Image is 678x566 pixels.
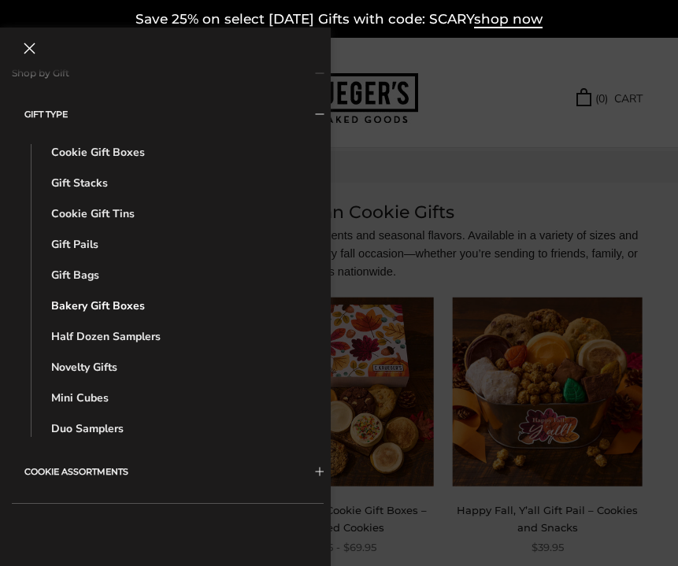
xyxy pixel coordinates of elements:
a: Duo Samplers [51,420,308,437]
button: Collapsible block button [12,50,324,97]
a: Mini Cubes [51,390,308,406]
a: Save 25% on select [DATE] Gifts with code: SCARYshop now [135,11,543,28]
a: Bakery Gift Boxes [51,298,308,314]
a: Gift Bags [51,267,308,283]
a: Gift Stacks [51,175,308,191]
span: shop now [474,11,543,28]
a: Cookie Gift Tins [51,205,308,222]
a: Cookie Gift Boxes [51,144,308,161]
button: GIFT TYPE [24,97,324,131]
a: Gift Pails [51,236,308,253]
button: Collapsible block button [12,504,324,551]
a: Novelty Gifts [51,359,308,375]
button: COOKIE ASSORTMENTS [24,454,324,489]
a: Half Dozen Samplers [51,328,308,345]
button: Close navigation [24,43,35,54]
